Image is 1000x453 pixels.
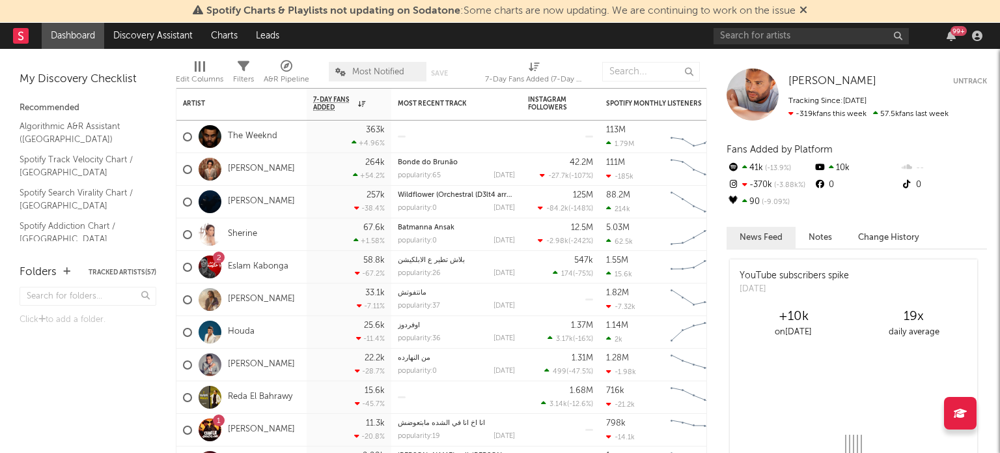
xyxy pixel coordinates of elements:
[313,96,355,111] span: 7-Day Fans Added
[714,28,909,44] input: Search for artists
[528,96,574,111] div: Instagram Followers
[553,269,593,278] div: ( )
[854,325,974,340] div: daily average
[665,414,723,446] svg: Chart title
[89,269,156,276] button: Tracked Artists(57)
[398,289,426,297] a: مانتفوتش
[398,335,441,342] div: popularity: 36
[20,100,156,116] div: Recommended
[398,433,440,440] div: popularity: 19
[398,289,515,297] div: مانتفوتش
[183,100,281,108] div: Artist
[665,349,723,381] svg: Chart title
[606,289,629,297] div: 1.82M
[228,392,292,403] a: Reda El Bahrawy
[602,62,700,81] input: Search...
[947,31,956,41] button: 99+
[788,75,876,88] a: [PERSON_NAME]
[665,153,723,186] svg: Chart title
[354,204,385,212] div: -38.4 %
[606,387,624,395] div: 716k
[364,321,385,330] div: 25.6k
[42,23,104,49] a: Dashboard
[398,192,523,199] a: Wildflower (Orchestral (D3lt4 arrang.)
[366,126,385,134] div: 363k
[606,224,630,232] div: 5.03M
[606,302,635,311] div: -7.32k
[398,159,458,166] a: Bonde do Brunão
[799,6,807,16] span: Dismiss
[727,194,813,211] div: 90
[606,400,635,409] div: -21.2k
[20,119,143,146] a: Algorithmic A&R Assistant ([GEOGRAPHIC_DATA])
[606,335,622,343] div: 2k
[570,238,591,245] span: -242 %
[727,160,813,177] div: 41k
[788,110,867,118] span: -319k fans this week
[606,205,630,213] div: 214k
[788,76,876,87] span: [PERSON_NAME]
[398,302,440,310] div: popularity: 37
[665,316,723,349] svg: Chart title
[398,224,515,231] div: Batmanna Ansak
[606,368,636,376] div: -1.98k
[606,419,626,428] div: 798k
[398,355,515,362] div: من النهارده
[398,205,437,212] div: popularity: 0
[264,55,309,93] div: A&R Pipeline
[548,173,569,180] span: -27.7k
[20,265,57,280] div: Folders
[733,309,854,325] div: +10k
[355,400,385,408] div: -45.7 %
[398,257,465,264] a: بلاش تطير ع الابلكيشن
[365,289,385,297] div: 33.1k
[570,158,593,167] div: 42.2M
[353,171,385,180] div: +54.2 %
[20,186,143,212] a: Spotify Search Virality Chart / [GEOGRAPHIC_DATA]
[665,251,723,284] svg: Chart title
[553,368,566,375] span: 499
[206,6,460,16] span: Spotify Charts & Playlists not updating on Sodatone
[544,367,593,375] div: ( )
[355,269,385,278] div: -67.2 %
[398,355,430,362] a: من النهارده
[727,145,833,154] span: Fans Added by Platform
[540,171,593,180] div: ( )
[571,224,593,232] div: 12.5M
[20,219,143,246] a: Spotify Addiction Chart / [GEOGRAPHIC_DATA]
[264,72,309,87] div: A&R Pipeline
[549,401,567,408] span: 3.14k
[573,191,593,199] div: 125M
[574,256,593,265] div: 547k
[665,121,723,153] svg: Chart title
[355,367,385,375] div: -28.7 %
[570,387,593,395] div: 1.68M
[356,334,385,343] div: -11.4 %
[606,172,633,181] div: -185k
[740,283,849,296] div: [DATE]
[606,237,633,246] div: 62.5k
[493,270,515,277] div: [DATE]
[398,270,441,277] div: popularity: 26
[228,196,295,207] a: [PERSON_NAME]
[538,237,593,245] div: ( )
[665,186,723,218] svg: Chart title
[233,55,254,93] div: Filters
[363,224,385,232] div: 67.6k
[366,419,385,428] div: 11.3k
[951,26,967,36] div: 99 +
[365,387,385,395] div: 15.6k
[733,325,854,340] div: on [DATE]
[606,139,634,148] div: 1.79M
[398,237,437,244] div: popularity: 0
[788,97,867,105] span: Tracking Since: [DATE]
[398,100,495,108] div: Most Recent Track
[493,433,515,440] div: [DATE]
[571,321,593,330] div: 1.37M
[354,237,385,245] div: +1.58 %
[569,401,591,408] span: -12.6 %
[398,192,515,199] div: Wildflower (Orchestral (D3lt4 arrang.)
[568,368,591,375] span: -47.5 %
[763,165,791,172] span: -13.9 %
[900,160,987,177] div: --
